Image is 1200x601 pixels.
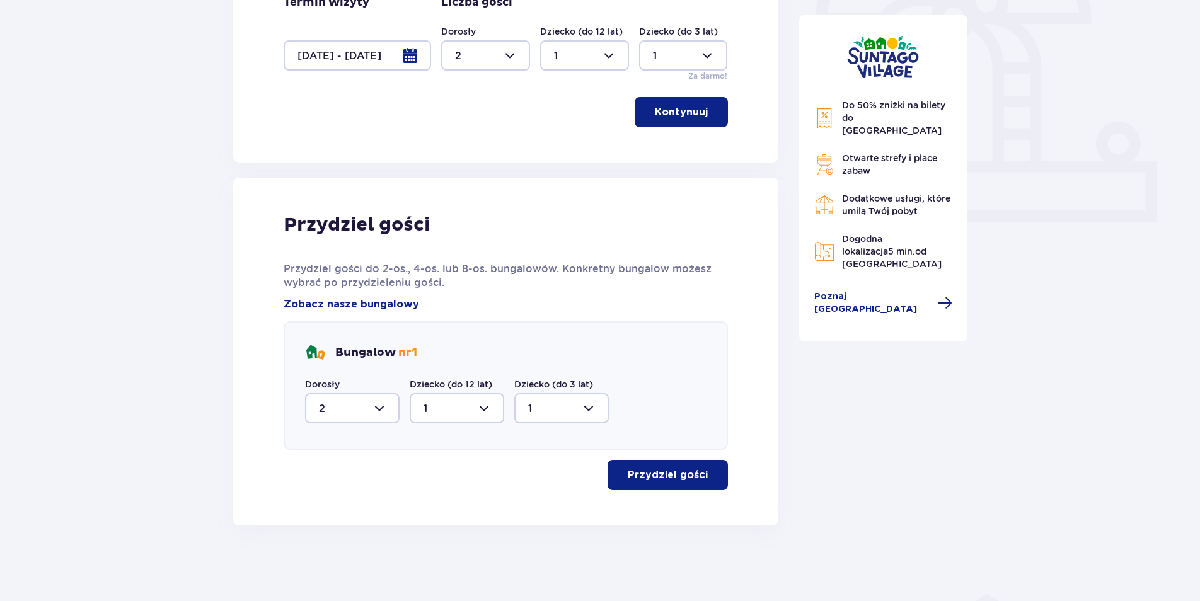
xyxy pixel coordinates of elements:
[814,290,953,316] a: Poznaj [GEOGRAPHIC_DATA]
[842,153,937,176] span: Otwarte strefy i place zabaw
[814,195,834,215] img: Restaurant Icon
[888,246,915,256] span: 5 min.
[335,345,417,360] p: Bungalow
[814,290,930,316] span: Poznaj [GEOGRAPHIC_DATA]
[639,25,718,38] label: Dziecko (do 3 lat)
[688,71,727,82] p: Za darmo!
[635,97,728,127] button: Kontynuuj
[284,262,728,290] p: Przydziel gości do 2-os., 4-os. lub 8-os. bungalowów. Konkretny bungalow możesz wybrać po przydzi...
[398,345,417,360] span: nr 1
[284,213,430,237] p: Przydziel gości
[814,108,834,129] img: Discount Icon
[441,25,476,38] label: Dorosły
[284,297,419,311] a: Zobacz nasze bungalowy
[842,234,942,269] span: Dogodna lokalizacja od [GEOGRAPHIC_DATA]
[842,100,945,135] span: Do 50% zniżki na bilety do [GEOGRAPHIC_DATA]
[514,378,593,391] label: Dziecko (do 3 lat)
[842,193,950,216] span: Dodatkowe usługi, które umilą Twój pobyt
[814,241,834,261] img: Map Icon
[305,343,325,363] img: bungalows Icon
[410,378,492,391] label: Dziecko (do 12 lat)
[608,460,728,490] button: Przydziel gości
[655,105,708,119] p: Kontynuuj
[305,378,340,391] label: Dorosły
[814,154,834,175] img: Grill Icon
[847,35,919,79] img: Suntago Village
[628,468,708,482] p: Przydziel gości
[540,25,623,38] label: Dziecko (do 12 lat)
